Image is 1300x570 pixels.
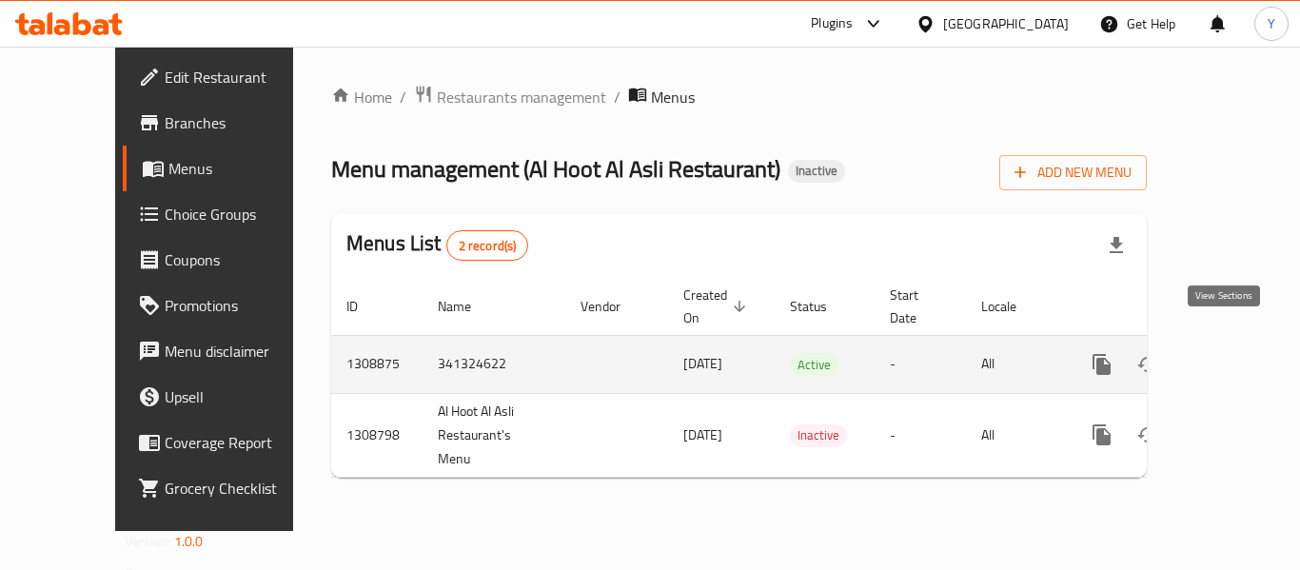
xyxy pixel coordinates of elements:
th: Actions [1064,278,1277,336]
span: Branches [165,111,317,134]
span: Y [1268,13,1275,34]
button: Change Status [1125,412,1171,458]
span: Coupons [165,248,317,271]
span: Vendor [581,295,645,318]
span: Inactive [788,163,845,179]
span: Edit Restaurant [165,66,317,88]
span: Menus [651,86,695,108]
span: Inactive [790,424,847,446]
a: Menus [123,146,332,191]
div: Plugins [811,12,853,35]
a: Branches [123,100,332,146]
button: Change Status [1125,342,1171,387]
span: ID [346,295,383,318]
a: Promotions [123,283,332,328]
a: Edit Restaurant [123,54,332,100]
span: Menu disclaimer [165,340,317,363]
td: 341324622 [423,335,565,393]
span: Grocery Checklist [165,477,317,500]
span: [DATE] [683,351,722,376]
nav: breadcrumb [331,85,1147,109]
span: Start Date [890,284,943,329]
span: Add New Menu [1014,161,1132,185]
div: Export file [1093,223,1139,268]
a: Restaurants management [414,85,606,109]
button: Add New Menu [999,155,1147,190]
td: - [875,335,966,393]
td: Al Hoot Al Asli Restaurant's Menu [423,393,565,477]
td: - [875,393,966,477]
span: [DATE] [683,423,722,447]
a: Coupons [123,237,332,283]
span: Locale [981,295,1041,318]
div: [GEOGRAPHIC_DATA] [943,13,1069,34]
span: 1.0.0 [174,529,204,554]
div: Inactive [788,160,845,183]
a: Upsell [123,374,332,420]
h2: Menus List [346,229,528,261]
a: Choice Groups [123,191,332,237]
button: more [1079,412,1125,458]
span: Upsell [165,385,317,408]
td: 1308875 [331,335,423,393]
span: Active [790,354,838,376]
span: Created On [683,284,752,329]
span: Menus [168,157,317,180]
div: Total records count [446,230,529,261]
li: / [400,86,406,108]
a: Grocery Checklist [123,465,332,511]
a: Coverage Report [123,420,332,465]
span: Menu management ( Al Hoot Al Asli Restaurant ) [331,147,780,190]
div: Active [790,353,838,376]
table: enhanced table [331,278,1277,478]
td: All [966,335,1064,393]
span: Coverage Report [165,431,317,454]
span: Promotions [165,294,317,317]
span: Version: [125,529,171,554]
td: All [966,393,1064,477]
td: 1308798 [331,393,423,477]
span: 2 record(s) [447,237,528,255]
li: / [614,86,620,108]
span: Status [790,295,852,318]
span: Restaurants management [437,86,606,108]
a: Home [331,86,392,108]
span: Name [438,295,496,318]
span: Choice Groups [165,203,317,226]
a: Menu disclaimer [123,328,332,374]
button: more [1079,342,1125,387]
div: Inactive [790,424,847,447]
